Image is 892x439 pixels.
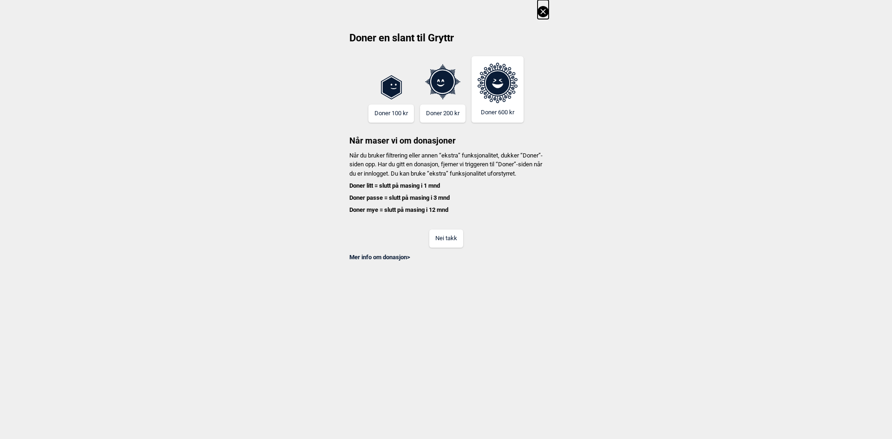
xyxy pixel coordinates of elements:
h3: Når maser vi om donasjoner [343,123,549,146]
b: Doner mye = slutt på masing i 12 mnd [349,206,448,213]
h2: Doner en slant til Gryttr [343,31,549,52]
a: Mer info om donasjon> [349,254,410,261]
button: Nei takk [429,229,463,248]
button: Doner 200 kr [420,105,466,123]
button: Doner 600 kr [472,56,524,123]
p: Når du bruker filtrering eller annen “ekstra” funksjonalitet, dukker “Doner”-siden opp. Har du gi... [343,151,549,215]
b: Doner litt = slutt på masing i 1 mnd [349,182,440,189]
b: Doner passe = slutt på masing i 3 mnd [349,194,450,201]
button: Doner 100 kr [368,105,414,123]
